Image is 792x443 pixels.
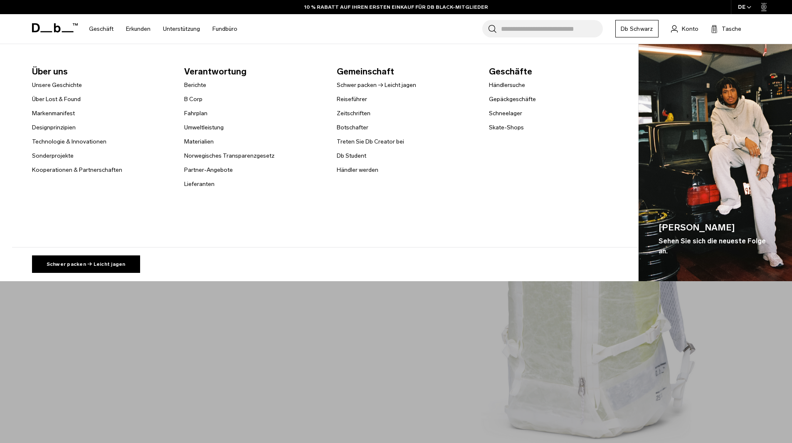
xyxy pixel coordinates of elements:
[32,96,81,103] font: Über Lost & Found
[722,25,741,32] font: Tasche
[671,24,698,34] a: Konto
[32,81,82,89] a: Unsere Geschichte
[337,81,416,89] a: Schwer packen → Leicht jagen
[184,66,247,77] font: Verantwortung
[489,110,522,117] font: Schneelager
[32,110,75,117] font: Markenmanifest
[489,109,522,118] a: Schneelager
[32,138,106,145] font: Technologie & Innovationen
[337,95,367,104] a: Reiseführer
[489,95,536,104] a: Gepäckgeschäfte
[32,124,76,131] font: Designprinzipien
[337,166,378,174] a: Händler werden
[489,96,536,103] font: Gepäckgeschäfte
[659,237,766,255] font: Sehen Sie sich die neueste Folge an.
[32,109,75,118] a: Markenmanifest
[32,95,81,104] a: Über Lost & Found
[32,255,140,273] a: Schwer packen → Leicht jagen
[212,25,237,32] font: Fundbüro
[184,123,224,132] a: Umweltleistung
[337,123,368,132] a: Botschafter
[32,166,122,174] a: Kooperationen & Partnerschaften
[83,14,244,44] nav: Hauptnavigation
[711,24,741,34] button: Tasche
[184,124,224,131] font: Umweltleistung
[32,137,106,146] a: Technologie & Innovationen
[184,138,214,145] font: Materialien
[126,25,151,32] font: Erkunden
[337,137,404,146] a: Treten Sie Db Creator bei
[32,151,74,160] a: Sonderprojekte
[32,66,68,77] font: Über uns
[184,152,274,159] font: Norwegisches Transparenzgesetz
[89,25,113,32] font: Geschäft
[337,151,366,160] a: Db Student
[659,222,735,233] font: [PERSON_NAME]
[184,180,215,188] a: Lieferanten
[47,261,126,267] font: Schwer packen → Leicht jagen
[738,4,745,10] font: DE
[184,110,207,117] font: Fahrplan
[89,14,113,44] a: Geschäft
[337,166,378,173] font: Händler werden
[337,138,404,145] font: Treten Sie Db Creator bei
[337,124,368,131] font: Botschafter
[489,123,524,132] a: Skate-Shops
[304,3,488,11] a: 10 % RABATT AUF IHREN ERSTEN EINKAUF FÜR DB BLACK-MITGLIEDER
[163,25,200,32] font: Unterstützung
[337,109,370,118] a: Zeitschriften
[337,110,370,117] font: Zeitschriften
[163,14,200,44] a: Unterstützung
[489,124,524,131] font: Skate-Shops
[489,81,525,89] a: Händlersuche
[184,109,207,118] a: Fahrplan
[304,4,488,10] font: 10 % RABATT AUF IHREN ERSTEN EINKAUF FÜR DB BLACK-MITGLIEDER
[489,66,532,77] font: Geschäfte
[32,152,74,159] font: Sonderprojekte
[184,81,206,89] a: Berichte
[32,123,76,132] a: Designprinzipien
[184,181,215,188] font: Lieferanten
[184,95,202,104] a: B Corp
[184,166,233,173] font: Partner-Angebote
[337,152,366,159] font: Db Student
[212,14,237,44] a: Fundbüro
[184,166,233,174] a: Partner-Angebote
[184,151,274,160] a: Norwegisches Transparenzgesetz
[682,25,698,32] font: Konto
[184,137,214,146] a: Materialien
[32,166,122,173] font: Kooperationen & Partnerschaften
[621,25,653,32] font: Db Schwarz
[337,66,394,77] font: Gemeinschaft
[615,20,659,37] a: Db Schwarz
[184,96,202,103] font: B Corp
[337,96,367,103] font: Reiseführer
[126,14,151,44] a: Erkunden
